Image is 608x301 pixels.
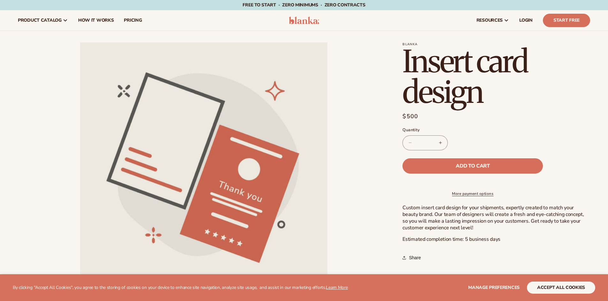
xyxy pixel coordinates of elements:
p: By clicking "Accept All Cookies", you agree to the storing of cookies on your device to enhance s... [13,285,348,290]
label: Quantity [402,127,543,133]
h1: Insert card design [402,46,590,107]
p: Custom insert card design for your shipments, expertly created to match your beauty brand. Our te... [402,204,590,231]
span: How It Works [78,18,114,23]
a: How It Works [73,10,119,31]
p: Estimated completion time: 5 business days [402,236,590,243]
a: More payment options [402,191,543,197]
a: LOGIN [514,10,538,31]
a: pricing [119,10,147,31]
button: Share [402,251,423,265]
span: resources [477,18,503,23]
span: $500 [402,112,418,121]
a: resources [471,10,514,31]
button: Manage preferences [468,282,520,294]
a: product catalog [13,10,73,31]
button: Add to cart [402,158,543,174]
span: Free to start · ZERO minimums · ZERO contracts [243,2,365,8]
span: product catalog [18,18,62,23]
span: LOGIN [519,18,533,23]
span: Manage preferences [468,284,520,290]
a: Start Free [543,14,590,27]
img: logo [289,17,319,24]
span: Add to cart [456,163,490,168]
a: Learn More [326,284,348,290]
button: accept all cookies [527,282,595,294]
span: pricing [124,18,142,23]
